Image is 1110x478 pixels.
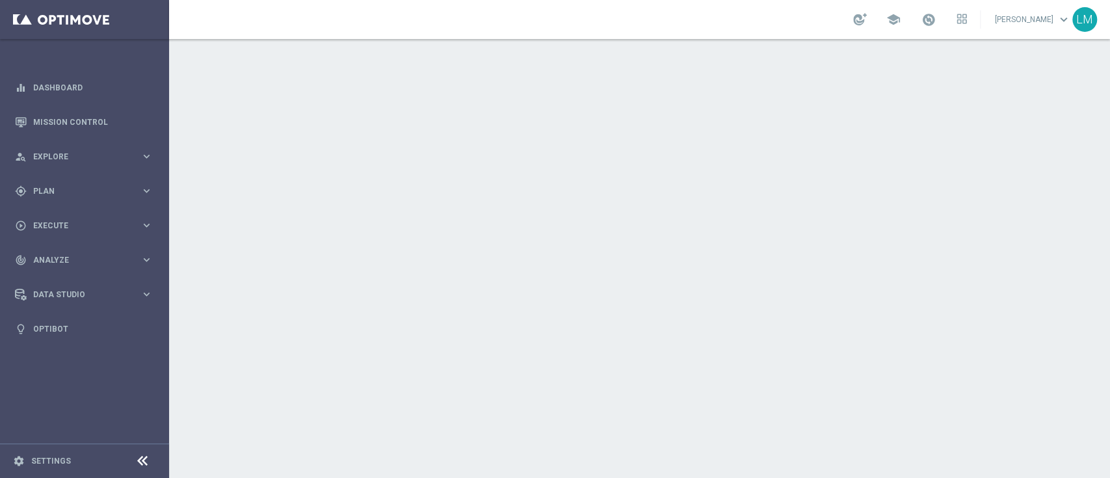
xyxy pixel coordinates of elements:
div: Dashboard [15,70,153,105]
span: Explore [33,153,140,161]
div: Explore [15,151,140,163]
i: keyboard_arrow_right [140,150,153,163]
i: keyboard_arrow_right [140,288,153,300]
span: school [886,12,901,27]
button: gps_fixed Plan keyboard_arrow_right [14,186,153,196]
button: track_changes Analyze keyboard_arrow_right [14,255,153,265]
i: equalizer [15,82,27,94]
a: Settings [31,457,71,465]
button: Data Studio keyboard_arrow_right [14,289,153,300]
div: Mission Control [15,105,153,139]
button: play_circle_outline Execute keyboard_arrow_right [14,220,153,231]
a: Optibot [33,312,153,346]
a: Dashboard [33,70,153,105]
i: track_changes [15,254,27,266]
span: Plan [33,187,140,195]
div: Plan [15,185,140,197]
span: Execute [33,222,140,230]
div: LM [1072,7,1097,32]
button: equalizer Dashboard [14,83,153,93]
div: Data Studio [15,289,140,300]
button: lightbulb Optibot [14,324,153,334]
button: Mission Control [14,117,153,127]
span: keyboard_arrow_down [1057,12,1071,27]
div: Execute [15,220,140,232]
div: Optibot [15,312,153,346]
span: Data Studio [33,291,140,299]
span: Analyze [33,256,140,264]
i: keyboard_arrow_right [140,185,153,197]
i: keyboard_arrow_right [140,219,153,232]
a: [PERSON_NAME]keyboard_arrow_down [994,10,1072,29]
i: settings [13,455,25,467]
div: Analyze [15,254,140,266]
i: play_circle_outline [15,220,27,232]
a: Mission Control [33,105,153,139]
i: lightbulb [15,323,27,335]
i: person_search [15,151,27,163]
button: person_search Explore keyboard_arrow_right [14,152,153,162]
i: gps_fixed [15,185,27,197]
i: keyboard_arrow_right [140,254,153,266]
